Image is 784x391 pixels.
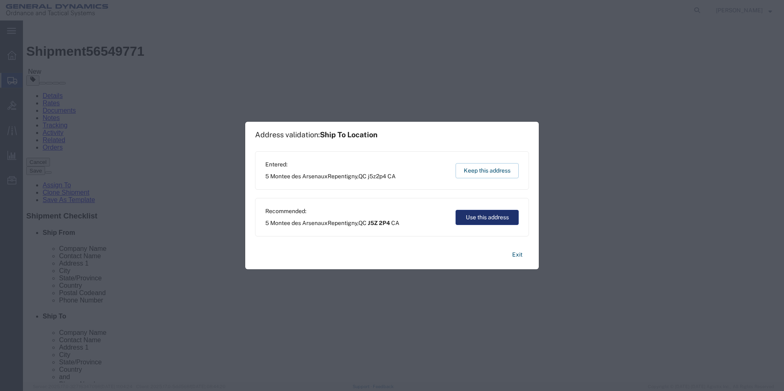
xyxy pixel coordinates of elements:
[391,220,399,226] span: CA
[320,130,378,139] span: Ship To Location
[328,173,357,180] span: Repentigny
[456,210,519,225] button: Use this address
[255,130,378,139] h1: Address validation:
[265,207,399,216] span: Recommended:
[265,172,396,181] span: 5 Montee des Arsenaux ,
[387,173,396,180] span: CA
[265,160,396,169] span: Entered:
[368,220,390,226] span: J5Z 2P4
[506,248,529,262] button: Exit
[328,220,357,226] span: Repentigny
[358,220,367,226] span: QC
[265,219,399,227] span: 5 Montee des Arsenaux ,
[358,173,367,180] span: QC
[368,173,386,180] span: j5z2p4
[456,163,519,178] button: Keep this address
